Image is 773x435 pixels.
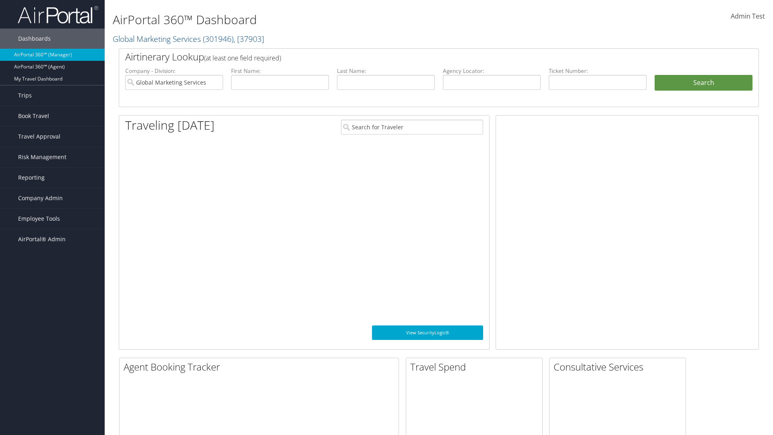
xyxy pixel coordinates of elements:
[337,67,435,75] label: Last Name:
[554,360,686,374] h2: Consultative Services
[731,12,765,21] span: Admin Test
[125,67,223,75] label: Company - Division:
[125,117,215,134] h1: Traveling [DATE]
[18,106,49,126] span: Book Travel
[124,360,399,374] h2: Agent Booking Tracker
[18,188,63,208] span: Company Admin
[18,229,66,249] span: AirPortal® Admin
[341,120,483,135] input: Search for Traveler
[234,33,264,44] span: , [ 37903 ]
[204,54,281,62] span: (at least one field required)
[372,325,483,340] a: View SecurityLogic®
[18,168,45,188] span: Reporting
[549,67,647,75] label: Ticket Number:
[18,5,98,24] img: airportal-logo.png
[231,67,329,75] label: First Name:
[731,4,765,29] a: Admin Test
[443,67,541,75] label: Agency Locator:
[410,360,542,374] h2: Travel Spend
[18,126,60,147] span: Travel Approval
[18,85,32,106] span: Trips
[113,33,264,44] a: Global Marketing Services
[655,75,752,91] button: Search
[125,50,699,64] h2: Airtinerary Lookup
[18,147,66,167] span: Risk Management
[203,33,234,44] span: ( 301946 )
[18,29,51,49] span: Dashboards
[113,11,548,28] h1: AirPortal 360™ Dashboard
[18,209,60,229] span: Employee Tools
